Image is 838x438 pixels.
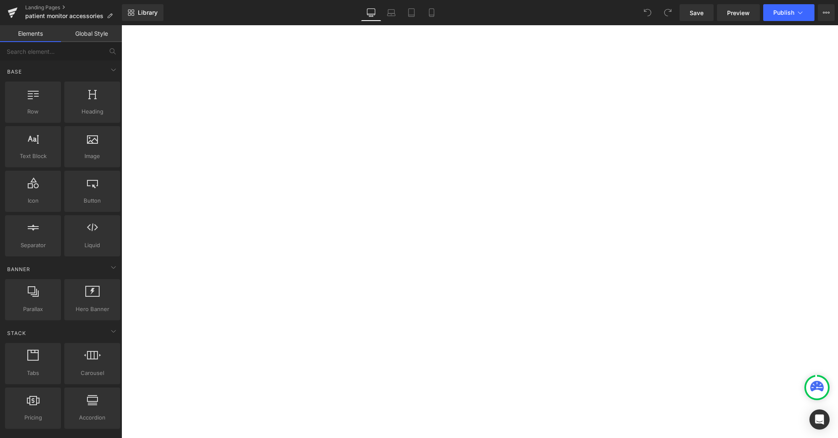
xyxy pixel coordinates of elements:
span: Separator [8,241,58,250]
a: Desktop [361,4,381,21]
span: Parallax [8,305,58,314]
a: Global Style [61,25,122,42]
button: Redo [659,4,676,21]
span: Heading [67,107,118,116]
span: Preview [727,8,750,17]
span: Button [67,196,118,205]
span: Save [690,8,704,17]
span: Library [138,9,158,16]
a: Landing Pages [25,4,122,11]
div: Open Intercom Messenger [809,409,830,430]
span: Row [8,107,58,116]
a: Preview [717,4,760,21]
span: Banner [6,265,31,273]
span: Base [6,68,23,76]
span: Carousel [67,369,118,377]
span: Publish [773,9,794,16]
span: Stack [6,329,27,337]
span: Accordion [67,413,118,422]
a: Laptop [381,4,401,21]
button: Undo [639,4,656,21]
a: Tablet [401,4,422,21]
a: Mobile [422,4,442,21]
span: Icon [8,196,58,205]
button: More [818,4,835,21]
button: Publish [763,4,814,21]
span: Image [67,152,118,161]
span: Tabs [8,369,58,377]
a: New Library [122,4,163,21]
span: patient monitor accessories [25,13,103,19]
span: Liquid [67,241,118,250]
span: Hero Banner [67,305,118,314]
span: Pricing [8,413,58,422]
span: Text Block [8,152,58,161]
